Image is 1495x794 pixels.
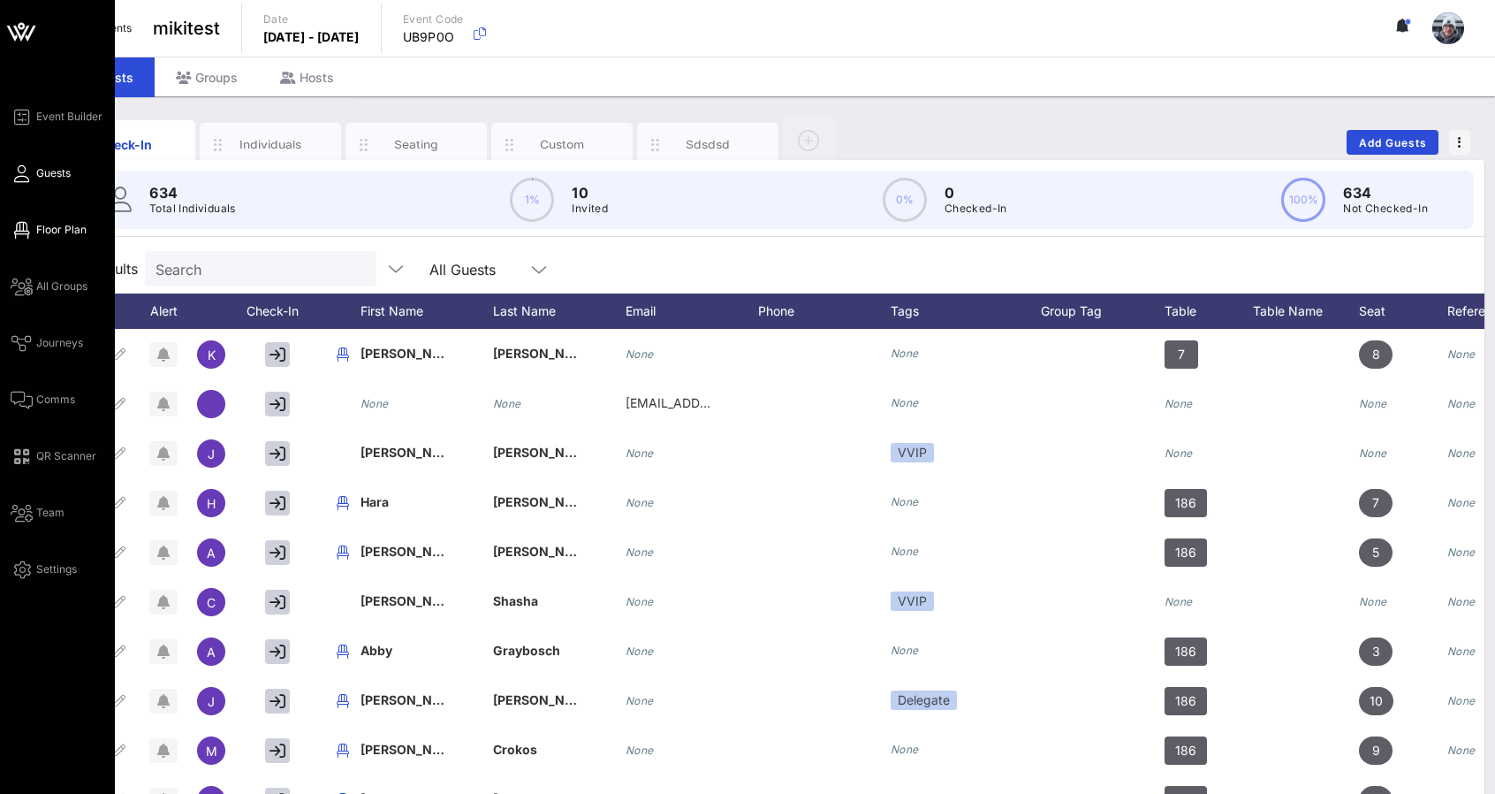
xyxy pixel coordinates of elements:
[403,28,464,46] p: UB9P0O
[891,443,934,462] div: VVIP
[360,445,465,460] span: [PERSON_NAME]
[1447,397,1476,410] i: None
[377,136,456,153] div: Seating
[1359,397,1387,410] i: None
[891,545,919,558] i: None
[626,347,654,361] i: None
[208,347,216,363] span: K
[493,692,597,707] span: [PERSON_NAME]
[945,182,1007,203] p: 0
[155,57,259,97] div: Groups
[36,165,71,181] span: Guests
[1447,694,1476,707] i: None
[891,691,957,710] div: Delegate
[1343,200,1428,218] p: Not Checked-In
[360,544,465,559] span: [PERSON_NAME]
[891,592,934,611] div: VVIP
[86,135,164,154] div: Check-In
[11,389,75,410] a: Comms
[1370,687,1383,715] span: 10
[36,109,102,125] span: Event Builder
[1175,538,1196,567] span: 186
[36,392,75,408] span: Comms
[1359,447,1387,460] i: None
[11,106,102,127] a: Event Builder
[419,251,560,286] div: All Guests
[206,744,217,759] span: M
[626,496,654,509] i: None
[1359,595,1387,608] i: None
[36,222,87,238] span: Floor Plan
[36,505,65,521] span: Team
[360,643,392,658] span: Abby
[11,332,83,354] a: Journeys
[1447,744,1476,757] i: None
[1178,340,1185,369] span: 7
[207,645,216,660] span: A
[493,544,597,559] span: [PERSON_NAME]
[626,447,654,460] i: None
[237,294,325,329] div: Check-In
[207,595,216,610] span: C
[149,200,236,218] p: Total Individuals
[626,645,654,658] i: None
[149,182,236,203] p: 634
[1165,294,1253,329] div: Table
[493,593,538,608] span: Shasha
[403,11,464,28] p: Event Code
[1175,687,1196,715] span: 186
[1358,136,1428,149] span: Add Guests
[1175,737,1196,765] span: 186
[572,182,608,203] p: 10
[669,136,747,153] div: sdsdsd
[1447,546,1476,559] i: None
[945,200,1007,218] p: Checked-In
[208,694,215,709] span: J
[891,396,919,409] i: None
[208,447,215,462] span: J
[36,279,87,294] span: All Groups
[141,294,186,329] div: Alert
[360,742,465,757] span: [PERSON_NAME]
[626,395,839,410] span: [EMAIL_ADDRESS][DOMAIN_NAME]
[11,502,65,523] a: Team
[1041,294,1165,329] div: Group Tag
[360,593,465,608] span: [PERSON_NAME]
[758,294,891,329] div: Phone
[360,494,389,509] span: Hara
[493,445,597,460] span: [PERSON_NAME]
[891,294,1041,329] div: Tags
[36,335,83,351] span: Journeys
[1447,347,1476,361] i: None
[891,347,919,360] i: None
[1447,645,1476,658] i: None
[891,644,919,657] i: None
[1447,595,1476,608] i: None
[360,294,493,329] div: First Name
[1359,294,1447,329] div: Seat
[1372,340,1380,369] span: 8
[207,496,216,511] span: H
[626,744,654,757] i: None
[36,448,96,464] span: QR Scanner
[153,15,220,42] span: mikitest
[493,294,626,329] div: Last Name
[493,494,597,509] span: [PERSON_NAME]
[1372,737,1380,765] span: 9
[429,262,496,278] div: All Guests
[263,11,360,28] p: Date
[259,57,355,97] div: Hosts
[1175,489,1196,517] span: 186
[493,742,537,757] span: Crokos
[11,276,87,297] a: All Groups
[1343,182,1428,203] p: 634
[11,219,87,240] a: Floor Plan
[626,294,758,329] div: Email
[1347,130,1438,155] button: Add Guests
[263,28,360,46] p: [DATE] - [DATE]
[360,346,465,361] span: [PERSON_NAME]
[891,495,919,508] i: None
[493,346,597,361] span: [PERSON_NAME]
[493,643,560,658] span: Graybosch
[1372,489,1379,517] span: 7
